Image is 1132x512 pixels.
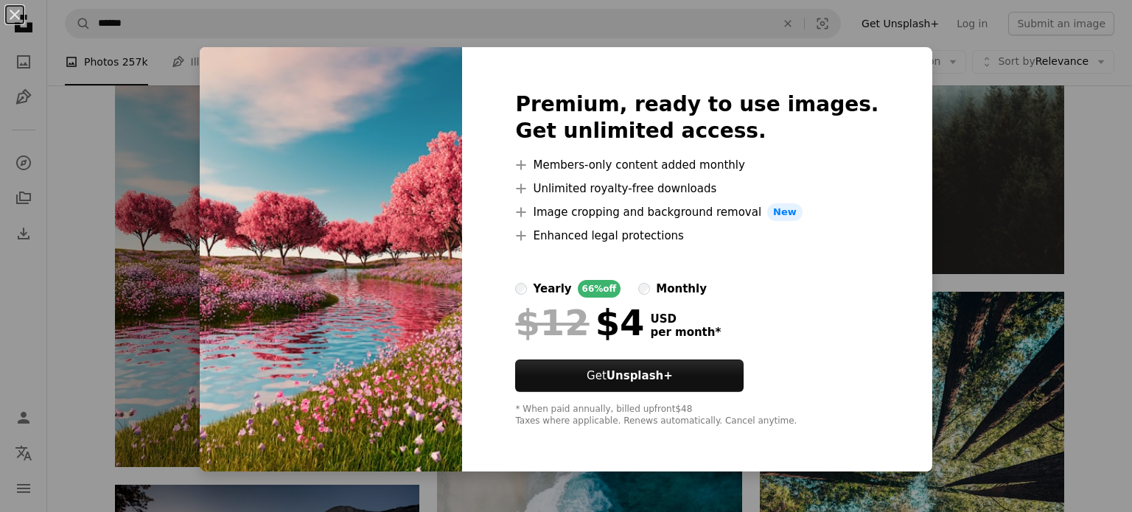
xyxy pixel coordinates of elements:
li: Members-only content added monthly [515,156,878,174]
h2: Premium, ready to use images. Get unlimited access. [515,91,878,144]
span: per month * [650,326,721,339]
strong: Unsplash+ [607,369,673,382]
span: USD [650,312,721,326]
div: * When paid annually, billed upfront $48 Taxes where applicable. Renews automatically. Cancel any... [515,404,878,427]
div: 66% off [578,280,621,298]
li: Enhanced legal protections [515,227,878,245]
li: Unlimited royalty-free downloads [515,180,878,197]
input: yearly66%off [515,283,527,295]
button: GetUnsplash+ [515,360,744,392]
span: New [767,203,803,221]
li: Image cropping and background removal [515,203,878,221]
div: $4 [515,304,644,342]
span: $12 [515,304,589,342]
img: premium_photo-1711434824963-ca894373272e [200,47,462,471]
input: monthly [638,283,650,295]
div: yearly [533,280,571,298]
div: monthly [656,280,707,298]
